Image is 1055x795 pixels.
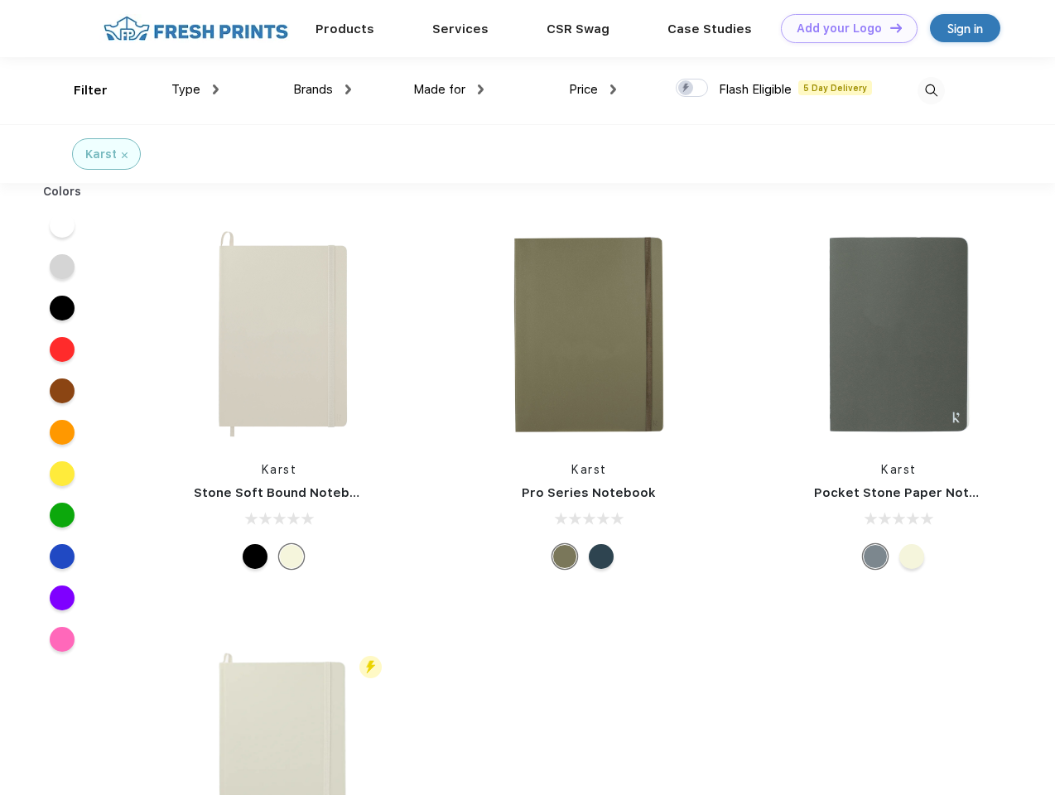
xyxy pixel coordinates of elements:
[359,656,382,678] img: flash_active_toggle.svg
[719,82,792,97] span: Flash Eligible
[571,463,607,476] a: Karst
[589,544,614,569] div: Navy
[243,544,267,569] div: Black
[569,82,598,97] span: Price
[279,544,304,569] div: Beige
[99,14,293,43] img: fo%20logo%202.webp
[194,485,373,500] a: Stone Soft Bound Notebook
[122,152,128,158] img: filter_cancel.svg
[522,485,656,500] a: Pro Series Notebook
[863,544,888,569] div: Gray
[169,224,389,445] img: func=resize&h=266
[316,22,374,36] a: Products
[432,22,489,36] a: Services
[85,146,117,163] div: Karst
[947,19,983,38] div: Sign in
[413,82,465,97] span: Made for
[890,23,902,32] img: DT
[789,224,1009,445] img: func=resize&h=266
[899,544,924,569] div: Beige
[31,183,94,200] div: Colors
[213,84,219,94] img: dropdown.png
[262,463,297,476] a: Karst
[345,84,351,94] img: dropdown.png
[918,77,945,104] img: desktop_search.svg
[814,485,1009,500] a: Pocket Stone Paper Notebook
[610,84,616,94] img: dropdown.png
[881,463,917,476] a: Karst
[293,82,333,97] span: Brands
[797,22,882,36] div: Add your Logo
[479,224,699,445] img: func=resize&h=266
[547,22,609,36] a: CSR Swag
[171,82,200,97] span: Type
[74,81,108,100] div: Filter
[798,80,872,95] span: 5 Day Delivery
[552,544,577,569] div: Olive
[478,84,484,94] img: dropdown.png
[930,14,1000,42] a: Sign in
